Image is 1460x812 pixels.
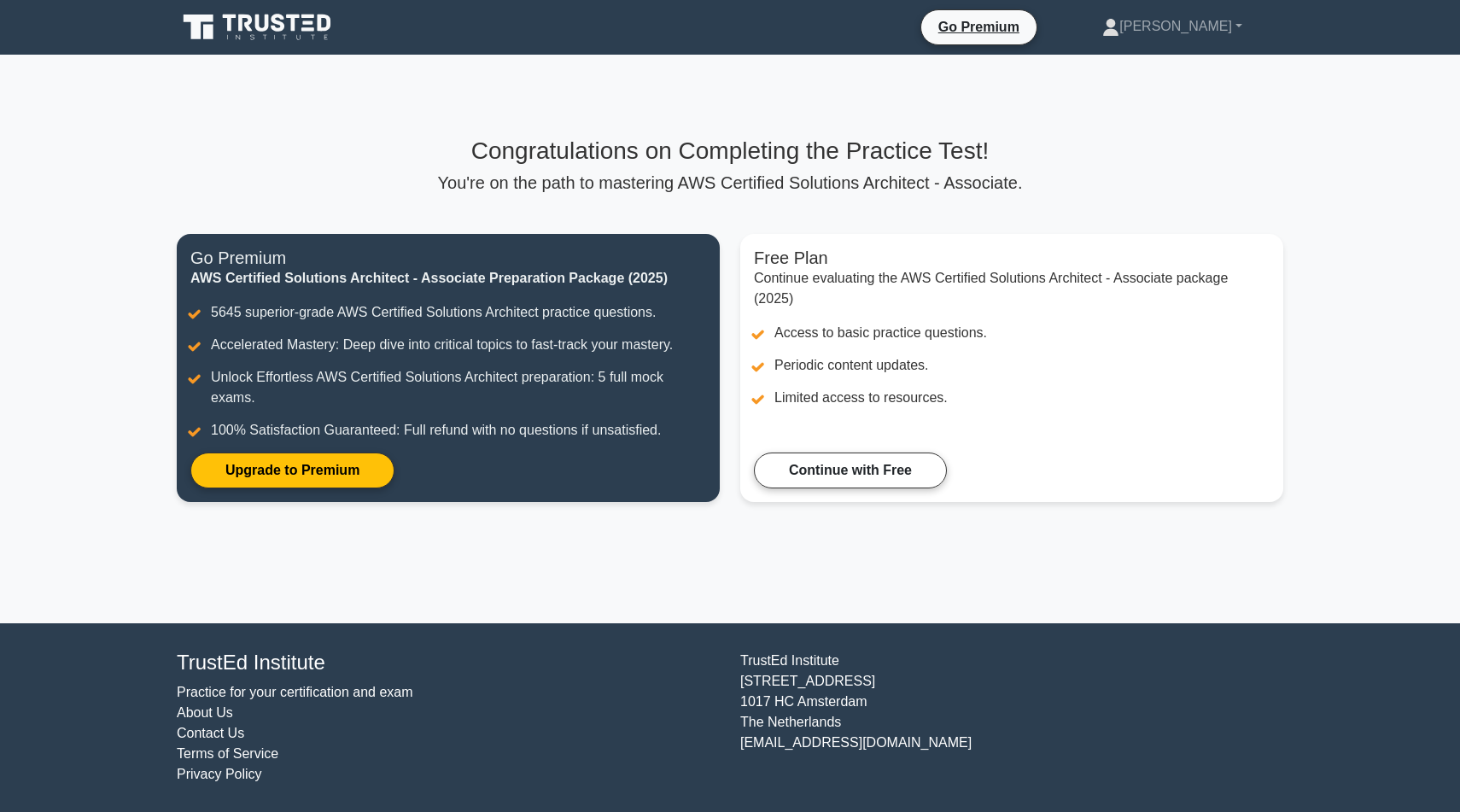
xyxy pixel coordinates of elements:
[177,767,262,781] a: Privacy Policy
[177,705,233,720] a: About Us
[177,172,1283,193] p: You're on the path to mastering AWS Certified Solutions Architect - Associate.
[1061,9,1283,44] a: [PERSON_NAME]
[177,746,278,761] a: Terms of Service
[730,651,1294,785] div: TrustEd Institute [STREET_ADDRESS] 1017 HC Amsterdam The Netherlands [EMAIL_ADDRESS][DOMAIN_NAME]
[177,726,244,740] a: Contact Us
[177,137,1283,166] h3: Congratulations on Completing the Practice Test!
[177,685,413,699] a: Practice for your certification and exam
[177,651,720,675] h4: TrustEd Institute
[754,453,947,488] a: Continue with Free
[928,16,1030,38] a: Go Premium
[190,453,394,488] a: Upgrade to Premium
